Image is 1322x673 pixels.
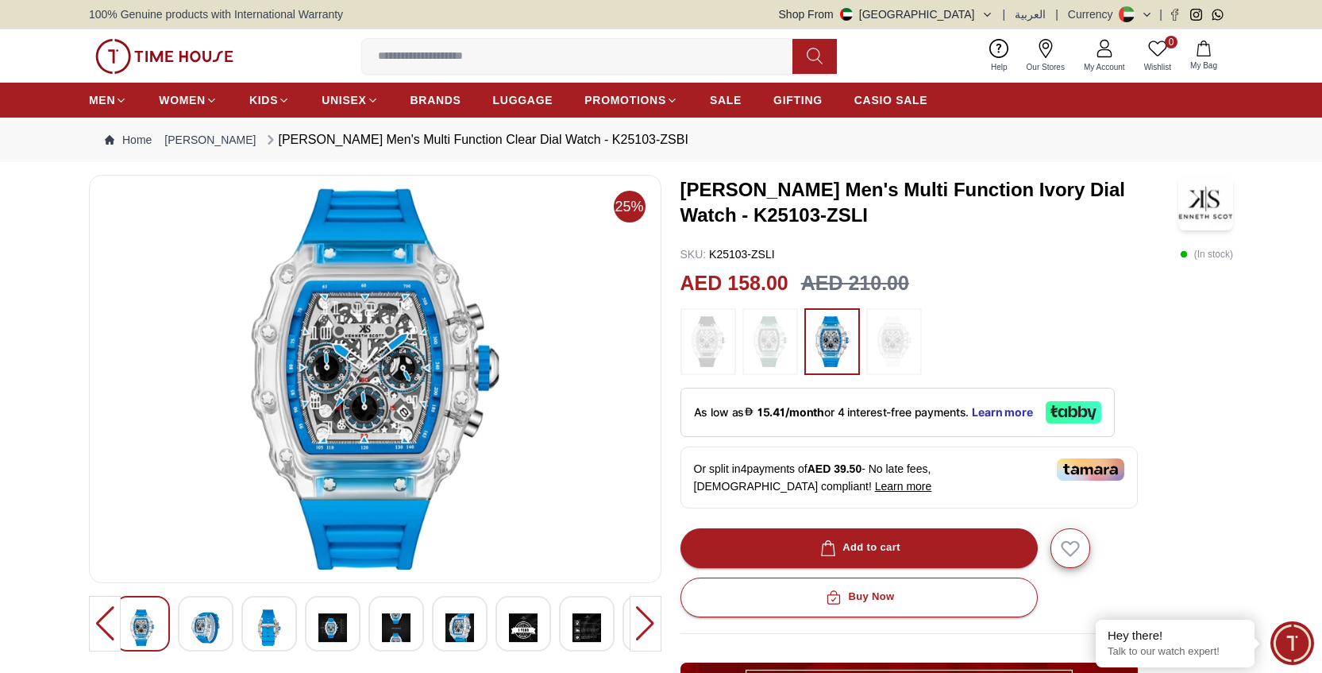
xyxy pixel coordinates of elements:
img: ... [812,316,852,367]
span: SALE [710,92,742,108]
img: ... [95,39,233,74]
div: Chat Widget [1270,621,1314,665]
img: Kenneth Scott Men's Multi Function Clear Dial Watch - K25103-ZSBI [255,609,283,646]
span: | [1003,6,1006,22]
h2: AED 158.00 [680,269,788,299]
img: Kenneth Scott Men's Multi Function Clear Dial Watch - K25103-ZSBI [509,609,538,646]
img: Kenneth Scott Men's Multi Function Clear Dial Watch - K25103-ZSBI [191,609,220,646]
a: Whatsapp [1212,9,1224,21]
button: Shop From[GEOGRAPHIC_DATA] [779,6,993,22]
img: Kenneth Scott Men's Multi Function Clear Dial Watch - K25103-ZSBI [102,188,648,570]
a: MEN [89,86,127,114]
span: LUGGAGE [493,92,553,108]
span: KIDS [249,92,278,108]
span: 100% Genuine products with International Warranty [89,6,343,22]
span: WOMEN [159,92,206,108]
a: KIDS [249,86,290,114]
span: Learn more [875,480,932,493]
img: United Arab Emirates [840,8,853,21]
img: Kenneth Scott Men's Multi Function Clear Dial Watch - K25103-ZSBI [572,609,601,646]
a: Our Stores [1017,36,1074,76]
div: Hey there! [1108,628,1243,644]
a: [PERSON_NAME] [164,132,256,148]
span: GIFTING [773,92,823,108]
a: Home [105,132,152,148]
a: Help [981,36,1017,76]
img: Kenneth Scott Men's Multi Function Clear Dial Watch - K25103-ZSBI [128,609,156,646]
button: العربية [1015,6,1046,22]
span: Wishlist [1138,61,1177,73]
a: LUGGAGE [493,86,553,114]
span: Help [985,61,1014,73]
img: ... [874,316,914,367]
span: My Account [1077,61,1131,73]
span: 25% [614,191,646,222]
p: Talk to our watch expert! [1108,645,1243,659]
h3: AED 210.00 [801,269,909,299]
div: [PERSON_NAME] Men's Multi Function Clear Dial Watch - K25103-ZSBI [263,130,688,149]
span: SKU : [680,248,707,261]
span: My Bag [1184,60,1224,72]
img: Kenneth Scott Men's Multi Function Clear Dial Watch - K25103-ZSBI [382,609,410,646]
a: CASIO SALE [854,86,928,114]
span: Our Stores [1020,61,1071,73]
a: PROMOTIONS [584,86,678,114]
span: MEN [89,92,115,108]
img: Tamara [1057,458,1124,481]
img: Kenneth Scott Men's Multi Function Clear Dial Watch - K25103-ZSBI [318,609,347,646]
button: Buy Now [680,578,1038,617]
div: Or split in 4 payments of - No late fees, [DEMOGRAPHIC_DATA] compliant! [680,447,1138,509]
a: BRANDS [410,86,461,114]
span: BRANDS [410,92,461,108]
button: Add to cart [680,528,1038,568]
h3: [PERSON_NAME] Men's Multi Function Ivory Dial Watch - K25103-ZSLI [680,177,1179,228]
a: UNISEX [322,86,378,114]
a: GIFTING [773,86,823,114]
img: ... [750,316,790,367]
nav: Breadcrumb [89,118,1233,162]
span: PROMOTIONS [584,92,666,108]
p: K25103-ZSLI [680,246,775,262]
span: AED 39.50 [807,462,861,475]
a: Instagram [1190,9,1202,21]
img: Kenneth Scott Men's Multi Function Ivory Dial Watch - K25103-ZSLI [1178,175,1233,230]
img: Kenneth Scott Men's Multi Function Clear Dial Watch - K25103-ZSBI [445,609,474,646]
span: | [1159,6,1162,22]
button: My Bag [1181,37,1227,75]
span: UNISEX [322,92,366,108]
a: WOMEN [159,86,218,114]
a: 0Wishlist [1135,36,1181,76]
a: SALE [710,86,742,114]
div: Buy Now [823,588,894,606]
span: 0 [1165,36,1177,48]
img: ... [688,316,728,367]
div: Currency [1068,6,1120,22]
span: CASIO SALE [854,92,928,108]
span: | [1055,6,1058,22]
a: Facebook [1169,9,1181,21]
p: ( In stock ) [1180,246,1233,262]
div: Add to cart [817,539,900,557]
